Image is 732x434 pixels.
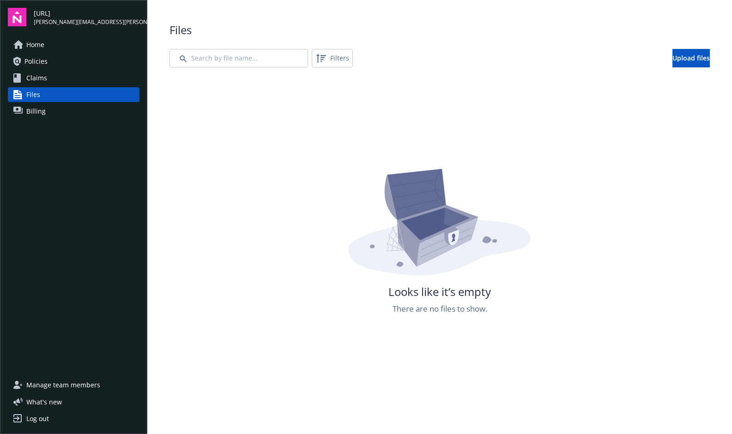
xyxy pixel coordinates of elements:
span: Billing [26,104,46,119]
span: [URL] [34,8,139,18]
a: Billing [8,104,139,119]
span: Files [26,87,40,102]
div: Log out [26,411,49,426]
span: [PERSON_NAME][EMAIL_ADDRESS][PERSON_NAME] [34,18,139,26]
span: Upload files [672,54,710,62]
button: Filters [312,49,353,67]
button: What's new [8,397,77,407]
a: Home [8,37,139,52]
img: navigator-logo.svg [8,8,26,26]
a: Upload files [672,49,710,67]
a: Claims [8,71,139,85]
span: Policies [24,54,48,69]
a: Policies [8,54,139,69]
button: [URL][PERSON_NAME][EMAIL_ADDRESS][PERSON_NAME] [34,8,139,26]
span: There are no files to show. [393,303,487,315]
span: What ' s new [26,397,62,407]
span: Filters [330,53,349,63]
span: Filters [314,51,351,66]
span: Home [26,37,44,52]
span: Manage team members [26,378,100,392]
input: Search by file name... [169,49,308,67]
span: Claims [26,71,47,85]
a: Files [8,87,139,102]
span: Looks like it’s empty [388,284,491,300]
a: Manage team members [8,378,139,392]
span: Files [169,22,710,38]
